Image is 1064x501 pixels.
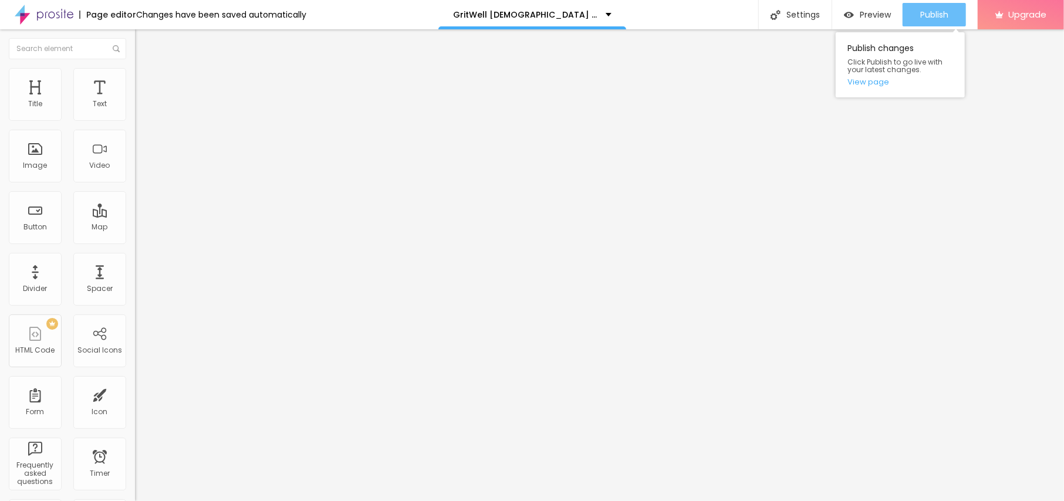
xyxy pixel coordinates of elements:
div: Frequently asked questions [12,461,58,486]
div: Page editor [79,11,136,19]
button: Preview [832,3,903,26]
span: Click Publish to go live with your latest changes. [847,58,953,73]
button: Publish [903,3,966,26]
div: Publish changes [836,32,965,97]
span: Preview [860,10,891,19]
a: View page [847,78,953,86]
div: Video [90,161,110,170]
span: Publish [920,10,948,19]
div: Icon [92,408,108,416]
div: Title [28,100,42,108]
div: HTML Code [16,346,55,354]
span: Upgrade [1008,9,1046,19]
p: GritWell [DEMOGRAPHIC_DATA] Performance [453,11,597,19]
div: Spacer [87,285,113,293]
iframe: Editor [135,29,1064,501]
div: Form [26,408,45,416]
div: Image [23,161,48,170]
div: Map [92,223,108,231]
div: Divider [23,285,48,293]
div: Social Icons [77,346,122,354]
div: Button [23,223,47,231]
input: Search element [9,38,126,59]
div: Timer [90,469,110,478]
div: Changes have been saved automatically [136,11,306,19]
img: view-1.svg [844,10,854,20]
img: Icone [113,45,120,52]
div: Text [93,100,107,108]
img: Icone [771,10,781,20]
